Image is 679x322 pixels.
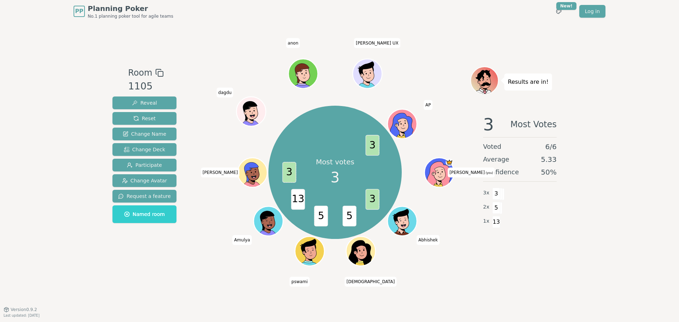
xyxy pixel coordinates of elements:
div: 1105 [128,79,163,94]
span: Version 0.9.2 [11,307,37,312]
span: 3 [282,162,296,183]
span: 5.33 [541,154,557,164]
span: 6 / 6 [545,142,557,152]
span: 3 [365,135,379,156]
button: Named room [112,205,176,223]
span: Last updated: [DATE] [4,314,40,317]
span: Gajendra is the host [446,159,453,166]
span: 5 [314,206,328,227]
span: 3 [483,116,494,133]
span: 50 % [541,167,557,177]
span: Participate [127,162,162,169]
span: Click to change your name [417,235,440,245]
span: Most Votes [510,116,557,133]
span: Reset [133,115,156,122]
span: 3 [331,167,339,188]
span: 3 [492,188,500,200]
button: Reveal [112,96,176,109]
span: Average [483,154,509,164]
span: Click to change your name [354,38,400,48]
button: Click to change your avatar [425,159,453,186]
span: 13 [492,216,500,228]
span: 5 [492,202,500,214]
span: Voted [483,142,501,152]
span: Change Avatar [122,177,167,184]
button: Change Deck [112,143,176,156]
span: 3 [365,189,379,210]
span: Click to change your name [286,38,300,48]
button: New! [552,5,565,18]
span: (you) [485,171,493,175]
span: Named room [124,211,165,218]
p: Most votes [316,157,354,167]
span: Click to change your name [290,277,309,287]
span: No.1 planning poker tool for agile teams [88,13,173,19]
p: Results are in! [508,77,549,87]
span: Change Deck [124,146,165,153]
span: Click to change your name [216,87,233,97]
span: Click to change your name [232,235,252,245]
span: 1 x [483,217,489,225]
div: New! [556,2,576,10]
span: Click to change your name [201,168,240,177]
span: PP [75,7,83,16]
span: Click to change your name [448,168,495,177]
button: Change Avatar [112,174,176,187]
span: 5 [342,206,356,227]
a: PPPlanning PokerNo.1 planning poker tool for agile teams [74,4,173,19]
span: Planning Poker [88,4,173,13]
span: Reveal [132,99,157,106]
a: Log in [579,5,605,18]
span: Click to change your name [424,100,433,110]
span: Room [128,66,152,79]
span: 2 x [483,203,489,211]
button: Reset [112,112,176,125]
button: Version0.9.2 [4,307,37,312]
button: Request a feature [112,190,176,203]
span: 3 x [483,189,489,197]
span: Change Name [123,130,166,137]
span: Request a feature [118,193,171,200]
span: 13 [291,189,305,210]
span: Click to change your name [345,277,396,287]
button: Participate [112,159,176,171]
button: Change Name [112,128,176,140]
span: Confidence [483,167,519,177]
